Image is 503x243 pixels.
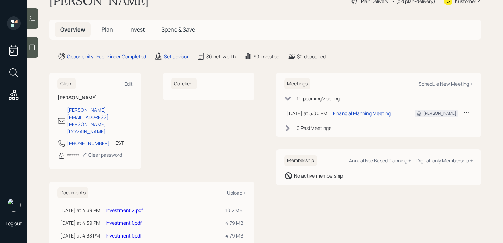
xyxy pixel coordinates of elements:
div: Digital-only Membership + [416,157,473,164]
h6: Membership [284,155,317,166]
div: [PHONE_NUMBER] [67,139,110,147]
div: Log out [5,220,22,227]
div: Opportunity · Fact Finder Completed [67,53,146,60]
span: Overview [60,26,85,33]
div: [DATE] at 4:39 PM [60,207,100,214]
h6: Client [57,78,76,89]
div: 10.2 MB [225,207,243,214]
div: 0 Past Meeting s [297,124,331,132]
div: [DATE] at 4:38 PM [60,232,100,239]
h6: Documents [57,187,88,198]
div: $0 deposited [297,53,326,60]
div: Annual Fee Based Planning + [349,157,411,164]
img: retirable_logo.png [7,198,21,212]
div: Set advisor [164,53,189,60]
div: [PERSON_NAME] [423,110,456,117]
div: 4.79 MB [225,219,243,227]
div: $0 invested [254,53,279,60]
div: EST [115,139,124,146]
div: Edit [124,81,133,87]
h6: [PERSON_NAME] [57,95,133,101]
span: Plan [102,26,113,33]
div: Financial Planning Meeting [333,110,391,117]
div: 4.79 MB [225,232,243,239]
div: $0 net-worth [206,53,236,60]
a: Investment 1.pdf [106,232,142,239]
div: Upload + [227,190,246,196]
h6: Co-client [171,78,197,89]
div: Clear password [82,151,122,158]
div: [DATE] at 4:39 PM [60,219,100,227]
a: Investment 2.pdf [106,207,143,214]
div: 1 Upcoming Meeting [297,95,340,102]
span: Invest [129,26,145,33]
div: No active membership [294,172,343,179]
div: [DATE] at 5:00 PM [287,110,327,117]
span: Spend & Save [161,26,195,33]
div: [PERSON_NAME][EMAIL_ADDRESS][PERSON_NAME][DOMAIN_NAME] [67,106,133,135]
div: Schedule New Meeting + [418,81,473,87]
a: Investment 1.pdf [106,220,142,226]
h6: Meetings [284,78,310,89]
